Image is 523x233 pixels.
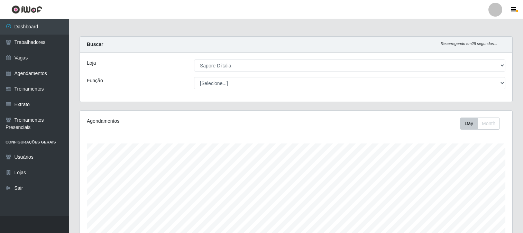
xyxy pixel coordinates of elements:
[87,41,103,47] strong: Buscar
[441,41,497,46] i: Recarregando em 28 segundos...
[11,5,42,14] img: CoreUI Logo
[87,118,255,125] div: Agendamentos
[87,59,96,67] label: Loja
[87,77,103,84] label: Função
[460,118,500,130] div: First group
[460,118,505,130] div: Toolbar with button groups
[460,118,478,130] button: Day
[477,118,500,130] button: Month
